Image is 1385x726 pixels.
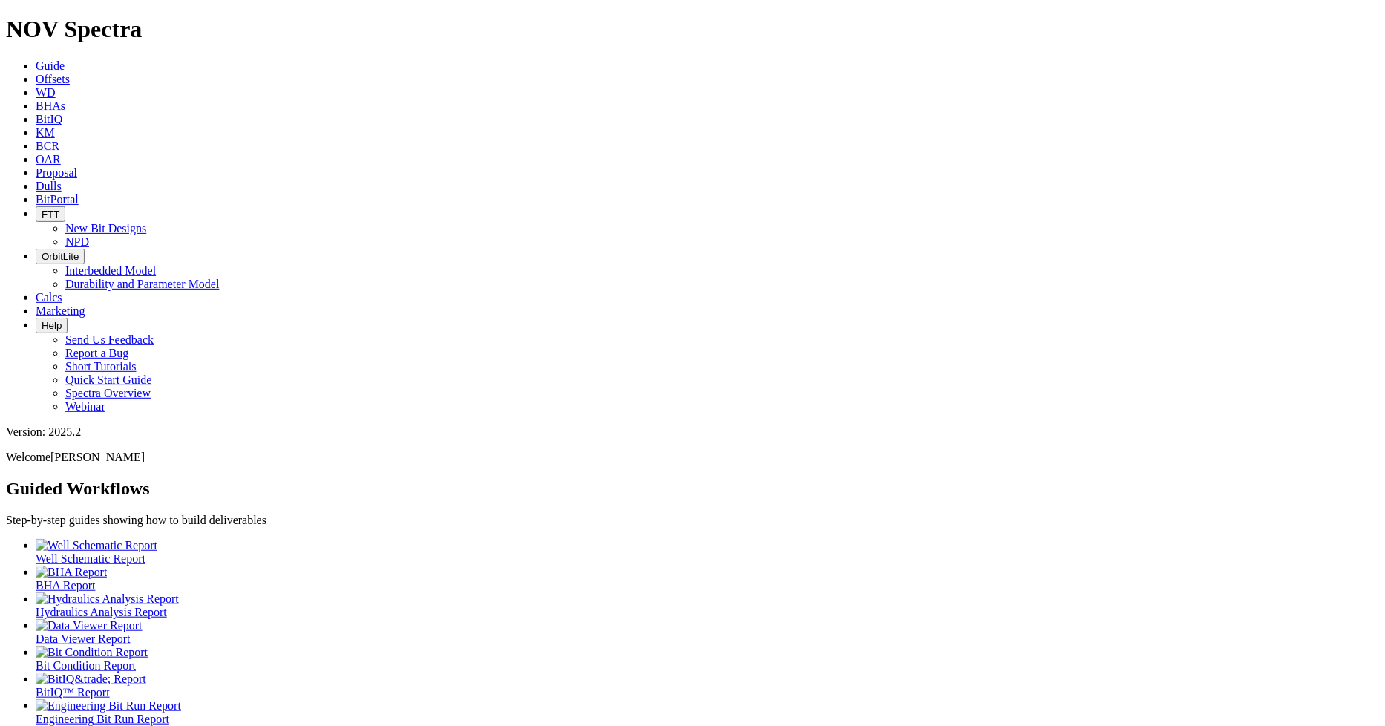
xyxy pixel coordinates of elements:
a: KM [36,126,55,139]
span: BHA Report [36,579,95,592]
a: Spectra Overview [65,387,151,399]
a: BitPortal [36,193,79,206]
a: Send Us Feedback [65,333,154,346]
img: Hydraulics Analysis Report [36,592,179,606]
a: Data Viewer Report Data Viewer Report [36,619,1379,645]
a: New Bit Designs [65,222,146,235]
a: Well Schematic Report Well Schematic Report [36,539,1379,565]
button: Help [36,318,68,333]
span: [PERSON_NAME] [50,451,145,463]
a: Short Tutorials [65,360,137,373]
img: Engineering Bit Run Report [36,699,181,713]
a: Marketing [36,304,85,317]
img: BitIQ&trade; Report [36,673,146,686]
button: FTT [36,206,65,222]
span: Bit Condition Report [36,659,136,672]
div: Version: 2025.2 [6,425,1379,439]
a: BCR [36,140,59,152]
a: Webinar [65,400,105,413]
a: Bit Condition Report Bit Condition Report [36,646,1379,672]
a: Proposal [36,166,77,179]
a: BHA Report BHA Report [36,566,1379,592]
a: Report a Bug [65,347,128,359]
img: Bit Condition Report [36,646,148,659]
a: Offsets [36,73,70,85]
span: Well Schematic Report [36,552,145,565]
a: Hydraulics Analysis Report Hydraulics Analysis Report [36,592,1379,618]
span: FTT [42,209,59,220]
a: Quick Start Guide [65,373,151,386]
a: Calcs [36,291,62,304]
a: NPD [65,235,89,248]
span: BitIQ™ Report [36,686,110,699]
img: Data Viewer Report [36,619,143,632]
p: Welcome [6,451,1379,464]
a: Dulls [36,180,62,192]
h2: Guided Workflows [6,479,1379,499]
a: OAR [36,153,61,166]
a: BitIQ [36,113,62,125]
a: Interbedded Model [65,264,156,277]
span: OrbitLite [42,251,79,262]
img: BHA Report [36,566,107,579]
h1: NOV Spectra [6,16,1379,43]
img: Well Schematic Report [36,539,157,552]
a: BitIQ&trade; Report BitIQ™ Report [36,673,1379,699]
p: Step-by-step guides showing how to build deliverables [6,514,1379,527]
span: Help [42,320,62,331]
span: Data Viewer Report [36,632,131,645]
span: Hydraulics Analysis Report [36,606,167,618]
button: OrbitLite [36,249,85,264]
a: Durability and Parameter Model [65,278,220,290]
a: Engineering Bit Run Report Engineering Bit Run Report [36,699,1379,725]
a: BHAs [36,99,65,112]
a: Guide [36,59,65,72]
span: Engineering Bit Run Report [36,713,169,725]
a: WD [36,86,56,99]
